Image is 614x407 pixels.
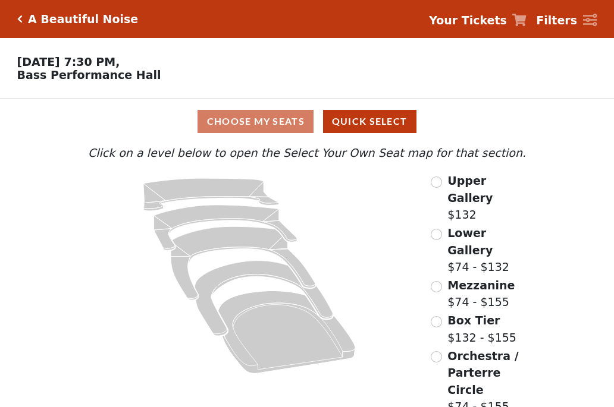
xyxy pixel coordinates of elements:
[429,14,507,27] strong: Your Tickets
[536,12,597,29] a: Filters
[218,291,356,374] path: Orchestra / Parterre Circle - Seats Available: 63
[447,172,529,223] label: $132
[28,12,138,26] h5: A Beautiful Noise
[536,14,577,27] strong: Filters
[447,174,493,204] span: Upper Gallery
[323,110,416,133] button: Quick Select
[447,279,515,292] span: Mezzanine
[143,178,279,211] path: Upper Gallery - Seats Available: 163
[447,312,516,346] label: $132 - $155
[85,144,529,162] p: Click on a level below to open the Select Your Own Seat map for that section.
[17,15,23,23] a: Click here to go back to filters
[154,205,297,250] path: Lower Gallery - Seats Available: 157
[447,225,529,276] label: $74 - $132
[447,314,500,327] span: Box Tier
[447,226,493,257] span: Lower Gallery
[447,277,515,311] label: $74 - $155
[447,349,518,396] span: Orchestra / Parterre Circle
[429,12,527,29] a: Your Tickets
